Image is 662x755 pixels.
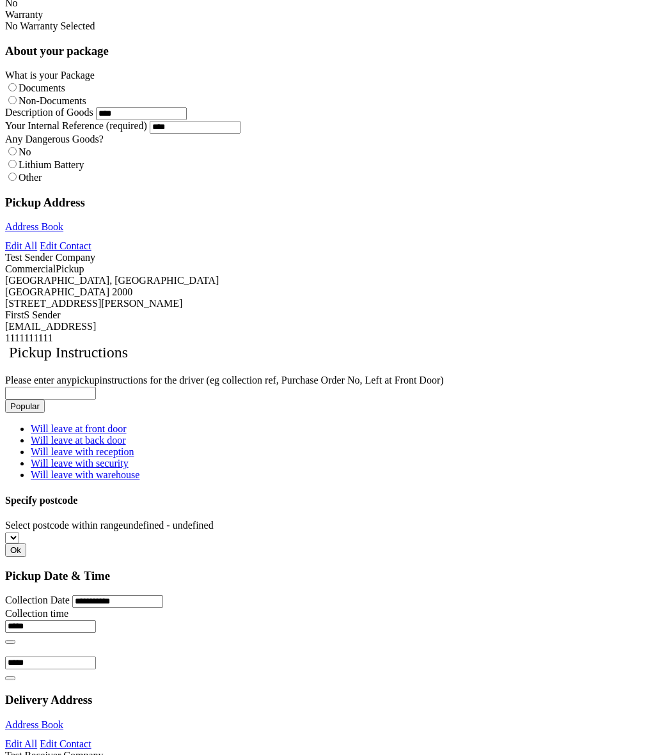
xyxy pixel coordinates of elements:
[5,569,657,583] h3: Pickup Date & Time
[5,543,26,557] button: Ok
[8,96,17,104] input: Non-Documents
[8,173,17,181] input: Other
[5,196,657,210] h3: Pickup Address
[5,495,657,506] h4: Specify postcode
[31,435,126,446] a: Will leave at back door
[5,309,61,320] span: FirstS Sender
[5,252,95,263] span: Test Sender Company
[8,83,17,91] input: Documents
[5,693,657,707] h3: Delivery Address
[5,275,219,286] span: [GEOGRAPHIC_DATA], [GEOGRAPHIC_DATA]
[5,107,93,118] label: Description of Goods
[8,147,17,155] input: No
[31,423,127,434] a: Will leave at front door
[31,446,134,457] a: Will leave with reception
[5,595,70,605] label: Collection Date
[72,375,100,385] span: pickup
[5,9,43,20] label: Warranty
[31,469,139,480] a: Will leave with warehouse
[5,263,56,274] span: Commercial
[40,738,91,749] a: Edit Contact
[5,240,37,251] a: Edit All
[5,286,109,297] span: [GEOGRAPHIC_DATA]
[5,159,84,170] label: Lithium Battery
[5,20,95,31] span: No Warranty Selected
[5,134,104,144] label: Any Dangerous Goods?
[5,82,65,93] label: Documents
[5,321,96,332] span: [EMAIL_ADDRESS]
[5,263,657,275] div: Pickup
[5,298,657,309] div: [STREET_ADDRESS][PERSON_NAME]
[9,344,128,361] span: Pickup Instructions
[5,70,95,81] label: What is your Package
[5,95,86,106] label: Non-Documents
[5,146,31,157] label: No
[5,375,444,385] label: Please enter any instructions for the driver ( )
[5,738,37,749] a: Edit All
[40,240,91,251] a: Edit Contact
[5,44,657,58] h3: About your package
[5,400,45,413] button: Popular
[5,172,42,183] label: Other
[8,160,17,168] input: Lithium Battery
[5,520,214,531] label: Select postcode within range
[31,458,129,469] a: Will leave with security
[5,332,53,343] span: 1111111111
[5,719,63,730] a: Address Book
[5,221,63,232] a: Address Book
[112,286,132,297] span: 2000
[5,608,68,619] label: Collection time
[5,120,147,131] label: Your Internal Reference (required)
[210,375,440,385] span: eg collection ref, Purchase Order No, Left at Front Door
[123,520,213,531] span: undefined - undefined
